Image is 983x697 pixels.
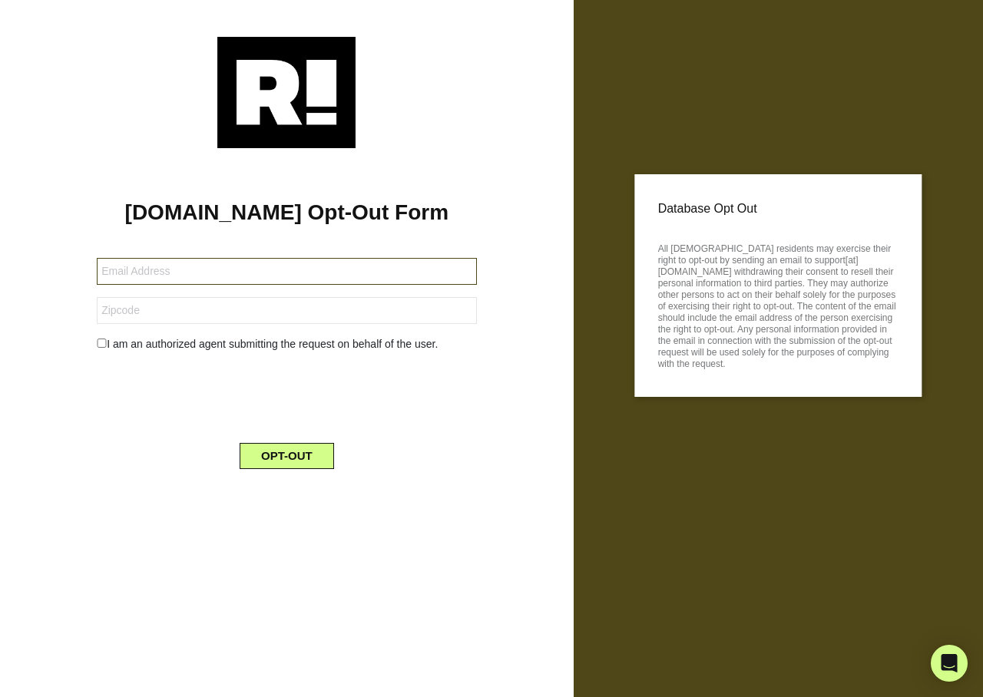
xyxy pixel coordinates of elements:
input: Zipcode [97,297,476,324]
div: I am an authorized agent submitting the request on behalf of the user. [85,336,488,352]
div: Open Intercom Messenger [931,645,968,682]
p: All [DEMOGRAPHIC_DATA] residents may exercise their right to opt-out by sending an email to suppo... [658,239,899,370]
h1: [DOMAIN_NAME] Opt-Out Form [23,200,551,226]
img: Retention.com [217,37,356,148]
iframe: reCAPTCHA [170,365,403,424]
button: OPT-OUT [240,443,334,469]
p: Database Opt Out [658,197,899,220]
input: Email Address [97,258,476,285]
